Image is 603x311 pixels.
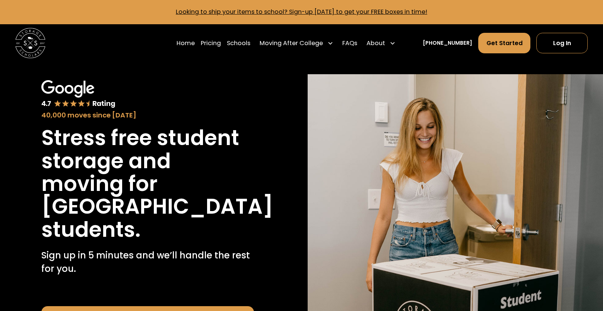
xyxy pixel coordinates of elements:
a: Log In [536,33,588,53]
a: Home [177,32,195,54]
a: [PHONE_NUMBER] [423,39,472,47]
div: About [366,39,385,48]
a: FAQs [342,32,357,54]
img: Google 4.7 star rating [41,80,115,109]
img: Storage Scholars main logo [15,28,45,58]
h1: students. [41,218,140,241]
h1: [GEOGRAPHIC_DATA] [41,195,273,218]
a: Get Started [478,33,530,53]
div: 40,000 moves since [DATE] [41,110,254,120]
h1: Stress free student storage and moving for [41,126,254,195]
div: Moving After College [260,39,323,48]
a: Pricing [201,32,221,54]
div: Moving After College [257,32,337,54]
a: home [15,28,45,58]
a: Schools [227,32,250,54]
p: Sign up in 5 minutes and we’ll handle the rest for you. [41,249,254,276]
div: About [364,32,399,54]
a: Looking to ship your items to school? Sign-up [DATE] to get your FREE boxes in time! [176,7,427,16]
